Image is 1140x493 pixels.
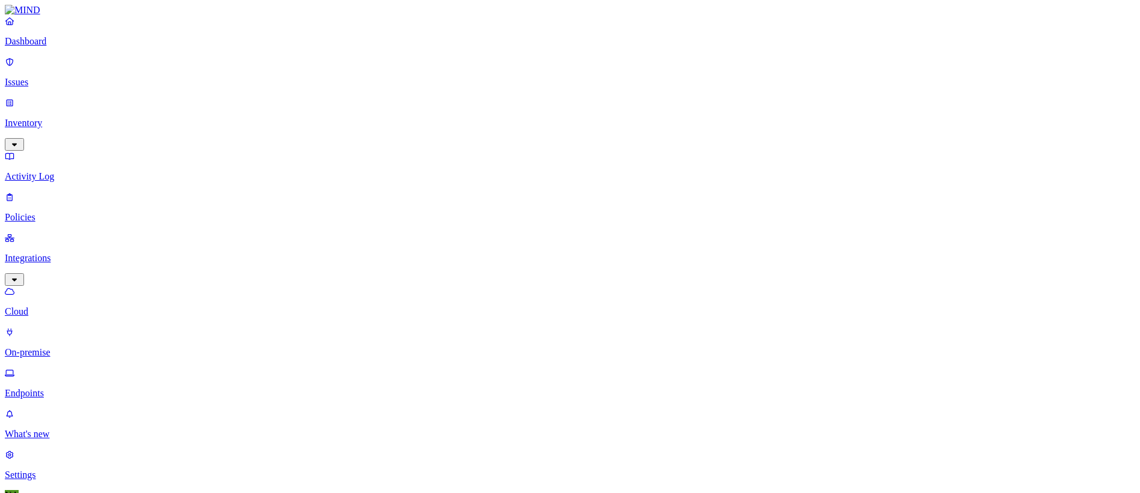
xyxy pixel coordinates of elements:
[5,367,1135,399] a: Endpoints
[5,408,1135,440] a: What's new
[5,192,1135,223] a: Policies
[5,5,1135,16] a: MIND
[5,36,1135,47] p: Dashboard
[5,388,1135,399] p: Endpoints
[5,232,1135,284] a: Integrations
[5,16,1135,47] a: Dashboard
[5,151,1135,182] a: Activity Log
[5,429,1135,440] p: What's new
[5,286,1135,317] a: Cloud
[5,171,1135,182] p: Activity Log
[5,327,1135,358] a: On-premise
[5,56,1135,88] a: Issues
[5,470,1135,480] p: Settings
[5,253,1135,264] p: Integrations
[5,347,1135,358] p: On-premise
[5,212,1135,223] p: Policies
[5,306,1135,317] p: Cloud
[5,449,1135,480] a: Settings
[5,118,1135,129] p: Inventory
[5,77,1135,88] p: Issues
[5,5,40,16] img: MIND
[5,97,1135,149] a: Inventory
